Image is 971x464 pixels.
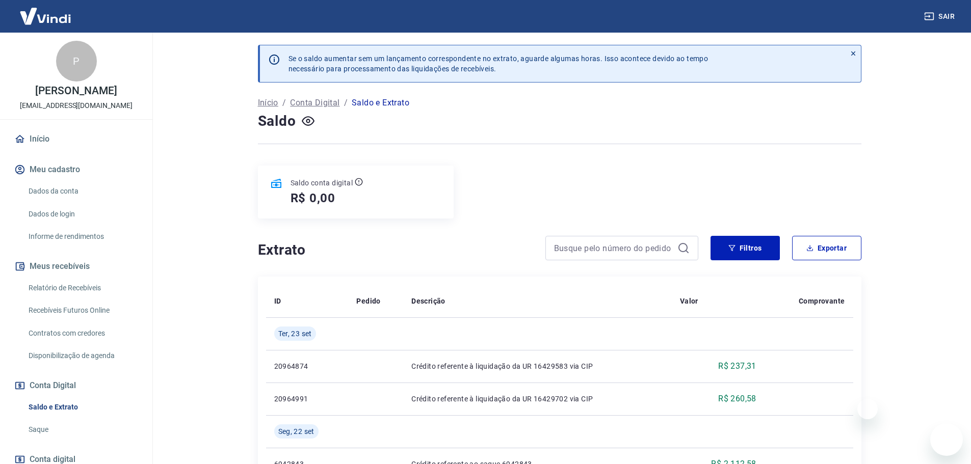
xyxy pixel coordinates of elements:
[278,426,314,436] span: Seg, 22 set
[12,158,140,181] button: Meu cadastro
[24,419,140,440] a: Saque
[258,240,533,260] h4: Extrato
[352,97,409,109] p: Saldo e Extrato
[411,361,664,371] p: Crédito referente à liquidação da UR 16429583 via CIP
[274,296,281,306] p: ID
[24,181,140,202] a: Dados da conta
[56,41,97,81] div: P
[288,53,708,74] p: Se o saldo aumentar sem um lançamento correspondente no extrato, aguarde algumas horas. Isso acon...
[291,190,336,206] h5: R$ 0,00
[282,97,286,109] p: /
[799,296,845,306] p: Comprovante
[411,394,664,404] p: Crédito referente à liquidação da UR 16429702 via CIP
[12,128,140,150] a: Início
[278,329,312,339] span: Ter, 23 set
[792,236,861,260] button: Exportar
[344,97,348,109] p: /
[290,97,339,109] a: Conta Digital
[718,393,756,405] p: R$ 260,58
[930,423,963,456] iframe: Botão para abrir a janela de mensagens
[857,399,878,419] iframe: Fechar mensagem
[291,178,353,188] p: Saldo conta digital
[258,111,296,131] h4: Saldo
[554,240,673,256] input: Busque pelo número do pedido
[35,86,117,96] p: [PERSON_NAME]
[24,323,140,344] a: Contratos com credores
[258,97,278,109] a: Início
[411,296,445,306] p: Descrição
[274,361,340,371] p: 20964874
[718,360,756,372] p: R$ 237,31
[274,394,340,404] p: 20964991
[12,1,78,32] img: Vindi
[922,7,959,26] button: Sair
[20,100,133,111] p: [EMAIL_ADDRESS][DOMAIN_NAME]
[711,236,780,260] button: Filtros
[24,204,140,225] a: Dados de login
[24,278,140,298] a: Relatório de Recebíveis
[24,345,140,366] a: Disponibilização de agenda
[356,296,380,306] p: Pedido
[24,397,140,418] a: Saldo e Extrato
[12,374,140,397] button: Conta Digital
[24,226,140,247] a: Informe de rendimentos
[12,255,140,278] button: Meus recebíveis
[24,300,140,321] a: Recebíveis Futuros Online
[680,296,698,306] p: Valor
